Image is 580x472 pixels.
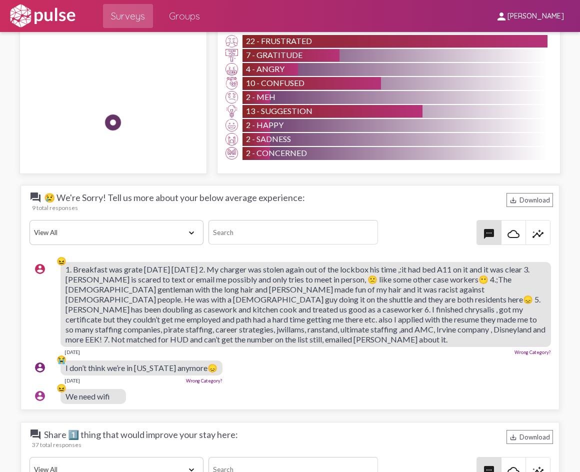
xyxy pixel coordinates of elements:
mat-icon: Download [509,433,517,441]
mat-icon: cloud_queue [507,228,519,240]
a: Wrong Category? [514,349,551,355]
a: Groups [161,4,208,28]
img: Frustrated [225,35,238,47]
span: 1. Breakfast was grate [DATE] [DATE] 2. My charger was stolen again out of the lockbox his time ,... [65,264,545,344]
img: Happy [225,119,238,131]
mat-icon: account_circle [34,263,46,275]
span: 7 - Gratitude [246,50,302,59]
div: 😭 [56,354,66,364]
img: Confused [225,77,238,89]
a: Wrong Category? [186,378,222,383]
span: 10 - Confused [246,78,304,87]
span: 2 - Happy [246,120,283,129]
div: 37 total responses [32,441,553,448]
span: 22 - Frustrated [246,36,312,45]
span: 2 - Meh [246,92,275,101]
input: Search [208,220,378,244]
span: We need wifi [65,391,110,401]
img: Happy [177,35,207,65]
mat-icon: question_answer [29,428,41,440]
img: white-logo.svg [8,3,77,28]
mat-icon: Download [509,196,517,204]
div: [DATE] [64,406,80,412]
span: 2 - Concerned [246,148,307,157]
span: 2 - Sadness [246,134,291,143]
span: [PERSON_NAME] [507,12,564,21]
span: Share 1️⃣ thing that would improve your stay here: [29,428,238,440]
img: Sadness [225,133,238,145]
img: Angry [225,63,238,75]
span: Groups [169,7,200,25]
div: [DATE] [64,377,80,383]
mat-icon: account_circle [34,390,46,402]
div: [DATE] [64,349,80,355]
span: 😢 We're Sorry! Tell us more about your below average experience: [29,191,305,203]
img: Concerned [225,147,238,159]
div: 😖 [56,383,66,393]
div: 9 total responses [32,204,553,211]
div: Download [506,193,553,207]
div: 😖 [56,256,66,266]
button: [PERSON_NAME] [487,6,572,25]
mat-icon: question_answer [29,191,41,203]
mat-icon: person [495,10,507,22]
span: 4 - Angry [246,64,284,73]
div: Download [506,430,553,444]
mat-icon: textsms [483,228,495,240]
a: Surveys [103,4,153,28]
mat-icon: account_circle [34,361,46,373]
span: I don’t think we’re in [US_STATE] anymore😞 [65,363,217,372]
span: Surveys [111,7,145,25]
img: Suggestion [225,105,238,117]
img: Gratitude [225,49,238,61]
img: Meh [225,91,238,103]
span: 13 - Suggestion [246,106,312,115]
mat-icon: insights [532,228,544,240]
